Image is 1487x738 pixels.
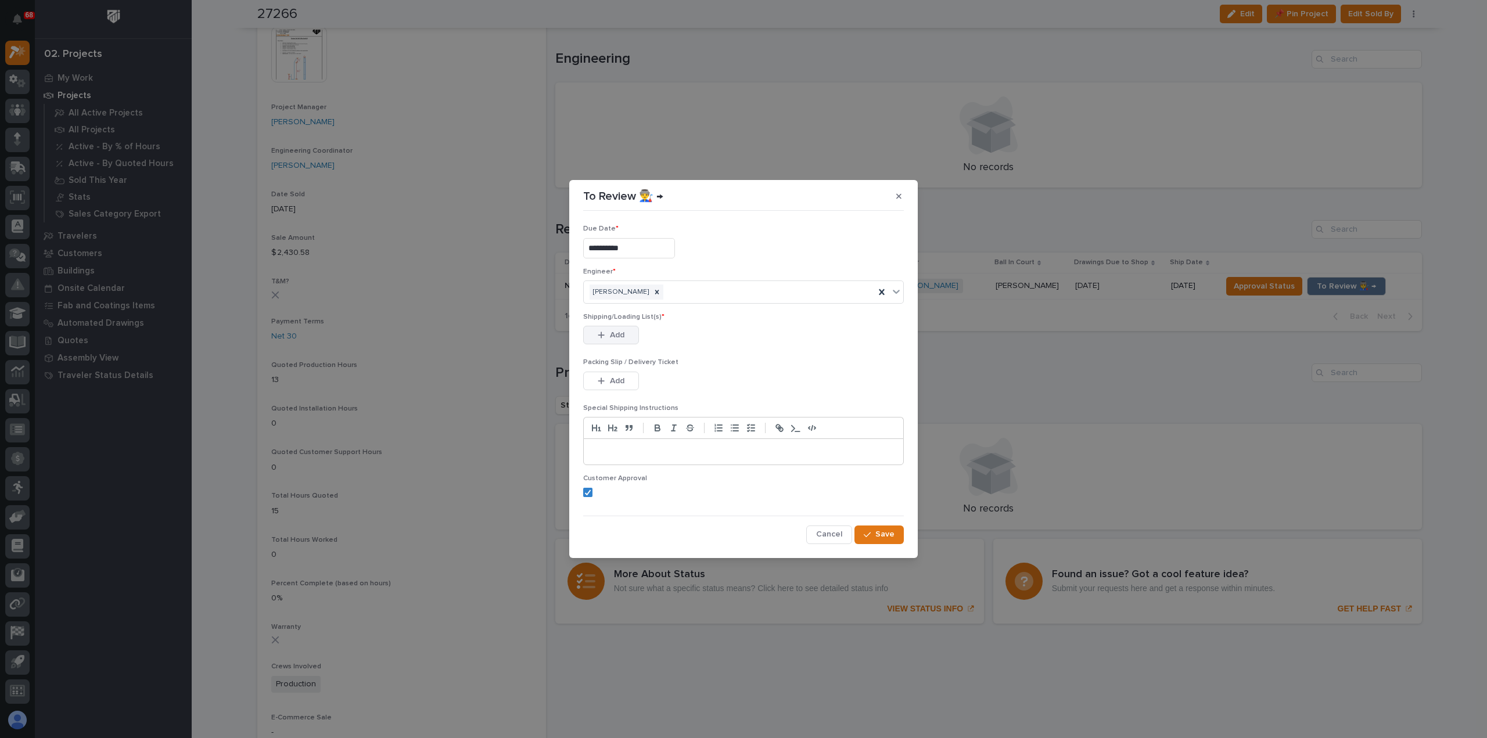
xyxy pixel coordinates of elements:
[816,529,842,539] span: Cancel
[583,475,647,482] span: Customer Approval
[610,330,624,340] span: Add
[583,405,678,412] span: Special Shipping Instructions
[583,189,663,203] p: To Review 👨‍🏭 →
[806,525,852,544] button: Cancel
[583,314,665,321] span: Shipping/Loading List(s)
[590,285,651,300] div: [PERSON_NAME]
[583,225,619,232] span: Due Date
[610,376,624,386] span: Add
[854,525,904,544] button: Save
[583,372,639,390] button: Add
[583,326,639,344] button: Add
[875,529,895,539] span: Save
[583,268,616,275] span: Engineer
[583,359,678,366] span: Packing Slip / Delivery Ticket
